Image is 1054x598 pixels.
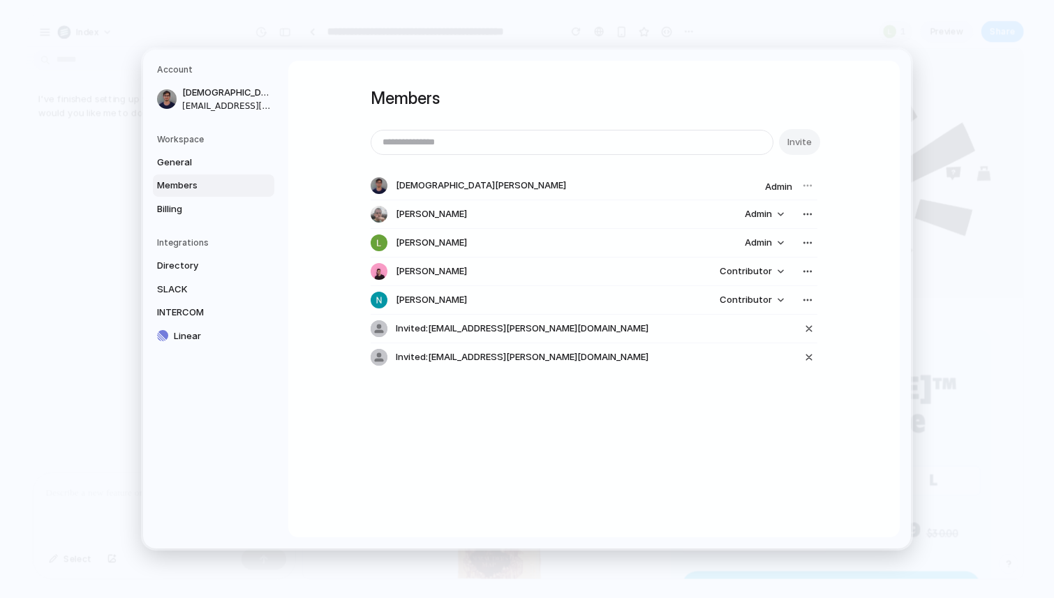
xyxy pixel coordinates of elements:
button: Admin [736,233,792,253]
span: Admin [745,236,772,250]
button: Contributor [711,262,792,281]
span: Admin [765,181,792,192]
span: [PERSON_NAME] [396,264,467,278]
h1: [PERSON_NAME]™ Plush Toy Bundle [399,334,713,410]
sale-price: $24.99 [579,495,651,518]
span: [EMAIL_ADDRESS][DOMAIN_NAME] [182,100,272,112]
div: 9 Reviews [468,307,518,328]
button: Add To Cart [399,550,713,583]
h5: Integrations [157,237,274,249]
a: Directory [153,255,274,277]
button: Contributor [711,290,792,310]
span: SLACK [157,283,246,297]
button: Admin [736,204,792,224]
span: Directory [157,259,246,273]
span: L [659,446,668,463]
a: Linear [153,325,274,347]
a: [DEMOGRAPHIC_DATA][PERSON_NAME][EMAIL_ADDRESS][DOMAIN_NAME] [153,82,274,117]
span: Billing [157,202,246,216]
h5: Account [157,63,274,76]
span: General [157,156,246,170]
h1: Members [371,86,817,111]
span: [PERSON_NAME] [396,236,467,250]
img: black bark logo [50,17,708,246]
a: Members [153,174,274,197]
a: SLACK [153,278,274,301]
span: [DEMOGRAPHIC_DATA][PERSON_NAME] [396,179,566,193]
h5: Workspace [157,133,274,146]
span: INTERCOM [157,306,246,320]
legend: How Many [399,477,552,500]
span: [PERSON_NAME] [396,293,467,307]
span: Contributor [720,264,772,278]
span: Contributor [720,293,772,307]
span: [PERSON_NAME] [396,207,467,221]
span: Invited: [EMAIL_ADDRESS][PERSON_NAME][DOMAIN_NAME] [396,322,648,336]
span: Admin [745,207,772,221]
legend: Size [399,415,713,432]
span: S [444,446,454,463]
span: Invited: [EMAIL_ADDRESS][PERSON_NAME][DOMAIN_NAME] [396,350,648,364]
span: [DEMOGRAPHIC_DATA][PERSON_NAME] [182,86,272,100]
compare-at-price: $30.00 [656,504,690,517]
a: General [153,151,274,174]
span: Linear [174,329,263,343]
span: Members [157,179,246,193]
span: M [549,446,563,463]
a: INTERCOM [153,301,274,324]
a: Billing [153,198,274,220]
